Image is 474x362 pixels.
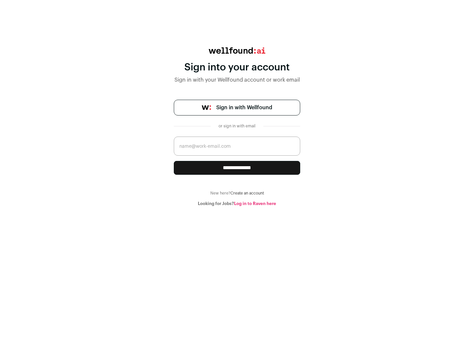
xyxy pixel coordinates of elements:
[234,201,276,206] a: Log in to Raven here
[174,100,300,116] a: Sign in with Wellfound
[202,105,211,110] img: wellfound-symbol-flush-black-fb3c872781a75f747ccb3a119075da62bfe97bd399995f84a933054e44a575c4.png
[174,62,300,73] div: Sign into your account
[174,191,300,196] div: New here?
[230,191,264,195] a: Create an account
[216,104,272,112] span: Sign in with Wellfound
[174,137,300,156] input: name@work-email.com
[174,76,300,84] div: Sign in with your Wellfound account or work email
[216,123,258,129] div: or sign in with email
[209,47,265,54] img: wellfound:ai
[174,201,300,206] div: Looking for Jobs?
